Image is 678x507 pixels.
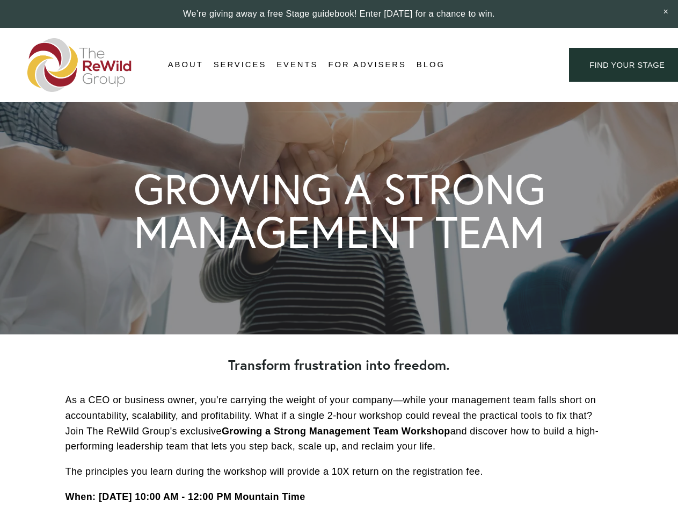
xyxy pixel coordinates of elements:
h1: MANAGEMENT TEAM [134,210,545,254]
a: Events [276,57,318,73]
p: As a CEO or business owner, you're carrying the weight of your company—while your management team... [65,392,613,454]
h1: GROWING A STRONG [134,168,545,210]
strong: Transform frustration into freedom. [228,356,450,374]
a: folder dropdown [168,57,203,73]
span: About [168,58,203,72]
a: folder dropdown [214,57,267,73]
p: The principles you learn during the workshop will provide a 10X return on the registration fee. [65,464,613,480]
strong: Growing a Strong Management Team Workshop [222,426,450,437]
a: Blog [417,57,445,73]
span: Services [214,58,267,72]
a: For Advisers [328,57,406,73]
img: The ReWild Group [27,38,133,92]
strong: When: [65,491,96,502]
